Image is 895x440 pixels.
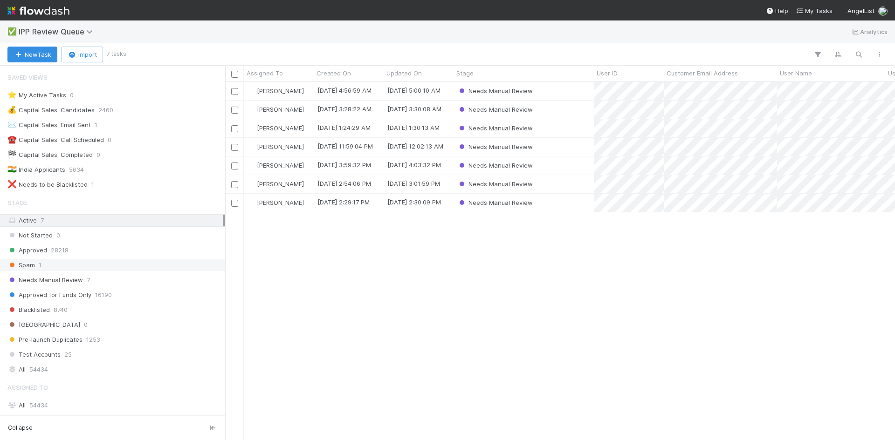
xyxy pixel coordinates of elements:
span: [PERSON_NAME] [257,143,304,150]
div: Needs Manual Review [457,179,533,189]
span: ✉️ [7,121,17,129]
span: Needs Manual Review [457,199,533,206]
span: 7 [87,274,90,286]
span: Needs Manual Review [457,180,533,188]
span: Stage [456,68,474,78]
span: Not Started [7,230,53,241]
span: Needs Manual Review [7,274,83,286]
span: [PERSON_NAME] [257,87,304,95]
span: Assigned To [7,378,48,397]
span: [PERSON_NAME] [257,106,304,113]
div: [DATE] 4:56:59 AM [317,86,372,95]
span: Needs Manual Review [457,124,533,132]
button: Import [61,47,103,62]
span: ❌ [7,180,17,188]
div: [PERSON_NAME] [248,123,304,133]
div: [DATE] 3:30:08 AM [387,104,441,114]
img: avatar_1a1d5361-16dd-4910-a949-020dcd9f55a3.png [248,180,255,188]
div: [DATE] 1:24:29 AM [317,123,371,132]
div: [DATE] 3:28:22 AM [317,104,372,114]
div: Capital Sales: Call Scheduled [7,134,104,146]
input: Toggle Row Selected [231,200,238,207]
div: [DATE] 1:30:13 AM [387,123,440,132]
div: India Applicants [7,164,65,176]
button: NewTask [7,47,57,62]
span: 🇮🇳 [7,165,17,173]
span: 1 [91,179,94,190]
img: avatar_1a1d5361-16dd-4910-a949-020dcd9f55a3.png [248,162,255,169]
span: Blacklisted [7,304,50,316]
div: All [7,399,223,411]
div: Needs Manual Review [457,142,533,151]
span: 🏁 [7,150,17,158]
span: 54434 [29,364,48,375]
span: Created On [317,68,351,78]
span: 18283 [57,414,75,426]
span: 54434 [29,401,48,409]
div: [DATE] 3:01:59 PM [387,179,440,188]
span: 0 [56,230,60,241]
div: [DATE] 2:30:09 PM [387,197,441,207]
div: [PERSON_NAME] [248,105,304,114]
span: IPP Review Queue [19,27,97,36]
span: 1 [39,259,41,271]
span: Test Accounts [7,349,61,360]
input: Toggle Row Selected [231,88,238,95]
input: Toggle Row Selected [231,125,238,132]
input: Toggle Row Selected [231,107,238,114]
span: 1 [95,119,97,131]
div: Unassigned [7,414,223,426]
span: 0 [70,89,74,101]
span: [PERSON_NAME] [257,124,304,132]
div: Active [7,215,223,226]
span: 25 [64,349,72,360]
div: [PERSON_NAME] [248,161,304,170]
span: [PERSON_NAME] [257,162,304,169]
span: Needs Manual Review [457,162,533,169]
span: 0 [108,134,111,146]
div: Needs Manual Review [457,86,533,95]
span: 8740 [54,304,68,316]
div: [DATE] 11:59:04 PM [317,142,373,151]
span: Needs Manual Review [457,143,533,150]
span: Customer Email Address [667,68,738,78]
span: ⭐ [7,91,17,99]
span: 0 [84,319,88,331]
span: [PERSON_NAME] [257,180,304,188]
div: Help [766,6,788,15]
div: Capital Sales: Completed [7,149,93,161]
div: [DATE] 2:29:17 PM [317,197,370,207]
span: [PERSON_NAME] [257,199,304,206]
span: 7 [41,217,44,224]
img: avatar_1a1d5361-16dd-4910-a949-020dcd9f55a3.png [248,124,255,132]
span: 1253 [86,334,100,345]
span: AngelList [847,7,874,14]
span: Collapse [8,424,33,432]
span: 2460 [98,104,113,116]
div: Needs Manual Review [457,105,533,114]
div: [DATE] 5:00:10 AM [387,86,441,95]
div: [DATE] 3:59:32 PM [317,160,371,169]
span: My Tasks [796,7,833,14]
span: Spam [7,259,35,271]
div: [PERSON_NAME] [248,142,304,151]
img: avatar_1a1d5361-16dd-4910-a949-020dcd9f55a3.png [248,87,255,95]
div: Needs Manual Review [457,123,533,133]
span: [GEOGRAPHIC_DATA] [7,319,80,331]
input: Toggle Row Selected [231,144,238,151]
span: ☎️ [7,135,17,143]
span: 16190 [95,289,112,301]
input: Toggle All Rows Selected [231,71,238,78]
div: [DATE] 12:02:13 AM [387,142,443,151]
input: Toggle Row Selected [231,162,238,169]
img: avatar_0c8687a4-28be-40e9-aba5-f69283dcd0e7.png [878,7,888,16]
span: 5634 [69,164,84,176]
a: Analytics [851,26,888,37]
span: Pre-launch Duplicates [7,334,83,345]
span: Assigned To [247,68,283,78]
div: All [7,364,223,375]
img: avatar_1a1d5361-16dd-4910-a949-020dcd9f55a3.png [248,143,255,150]
div: Capital Sales: Candidates [7,104,95,116]
span: Saved Views [7,68,48,87]
img: avatar_1a1d5361-16dd-4910-a949-020dcd9f55a3.png [248,106,255,113]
